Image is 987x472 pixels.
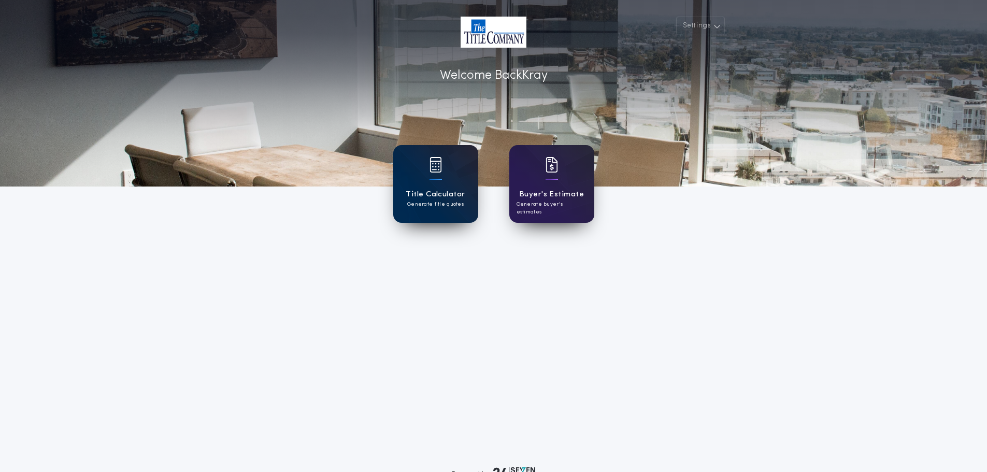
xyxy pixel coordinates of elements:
h1: Title Calculator [406,189,465,201]
p: Generate title quotes [407,201,464,208]
img: card icon [430,157,442,173]
p: Welcome Back Kray [440,66,548,85]
p: Generate buyer's estimates [517,201,587,216]
img: account-logo [461,17,526,48]
a: card iconBuyer's EstimateGenerate buyer's estimates [509,145,594,223]
img: card icon [546,157,558,173]
button: Settings [676,17,725,35]
a: card iconTitle CalculatorGenerate title quotes [393,145,478,223]
h1: Buyer's Estimate [519,189,584,201]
